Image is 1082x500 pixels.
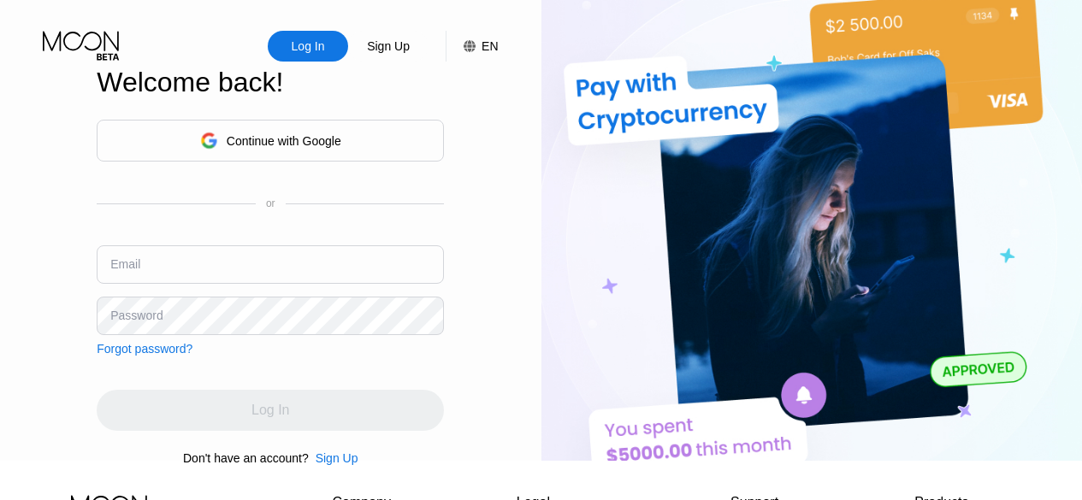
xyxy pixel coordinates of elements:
div: Log In [268,31,348,62]
div: Forgot password? [97,342,192,356]
div: Sign Up [309,451,358,465]
div: Email [110,257,140,271]
div: or [266,197,275,209]
div: Don't have an account? [183,451,309,465]
div: EN [446,31,498,62]
div: Welcome back! [97,67,444,98]
div: Sign Up [316,451,358,465]
div: Log In [290,38,327,55]
div: Password [110,309,163,322]
div: Continue with Google [227,134,341,148]
div: EN [482,39,498,53]
div: Continue with Google [97,120,444,162]
div: Sign Up [365,38,411,55]
div: Sign Up [348,31,429,62]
